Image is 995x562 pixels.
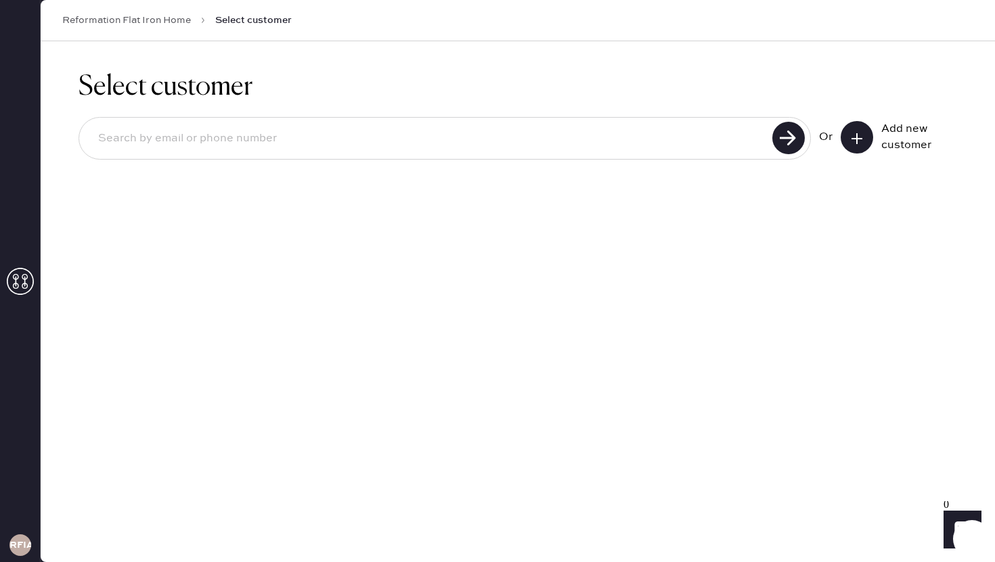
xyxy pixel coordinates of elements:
div: Add new customer [881,121,949,154]
iframe: Front Chat [931,501,989,559]
input: Search by email or phone number [87,123,768,154]
h1: Select customer [79,71,957,103]
h3: RFIA [9,540,31,550]
a: Reformation Flat Iron Home [62,14,191,27]
span: Select customer [215,14,292,27]
div: Or [819,129,833,145]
